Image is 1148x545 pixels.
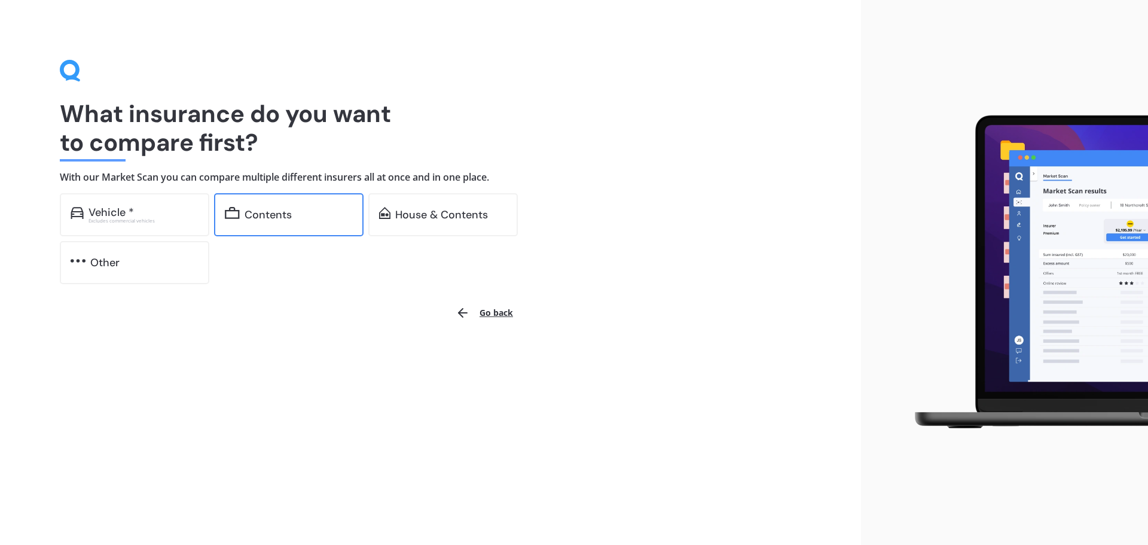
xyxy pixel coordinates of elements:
div: Other [90,257,120,269]
img: car.f15378c7a67c060ca3f3.svg [71,207,84,219]
img: other.81dba5aafe580aa69f38.svg [71,255,86,267]
img: home-and-contents.b802091223b8502ef2dd.svg [379,207,390,219]
div: Excludes commercial vehicles [88,218,199,223]
div: Contents [245,209,292,221]
div: Vehicle * [88,206,134,218]
img: content.01f40a52572271636b6f.svg [225,207,240,219]
h4: With our Market Scan you can compare multiple different insurers all at once and in one place. [60,171,801,184]
h1: What insurance do you want to compare first? [60,99,801,157]
img: laptop.webp [897,108,1148,437]
button: Go back [448,299,520,327]
div: House & Contents [395,209,488,221]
